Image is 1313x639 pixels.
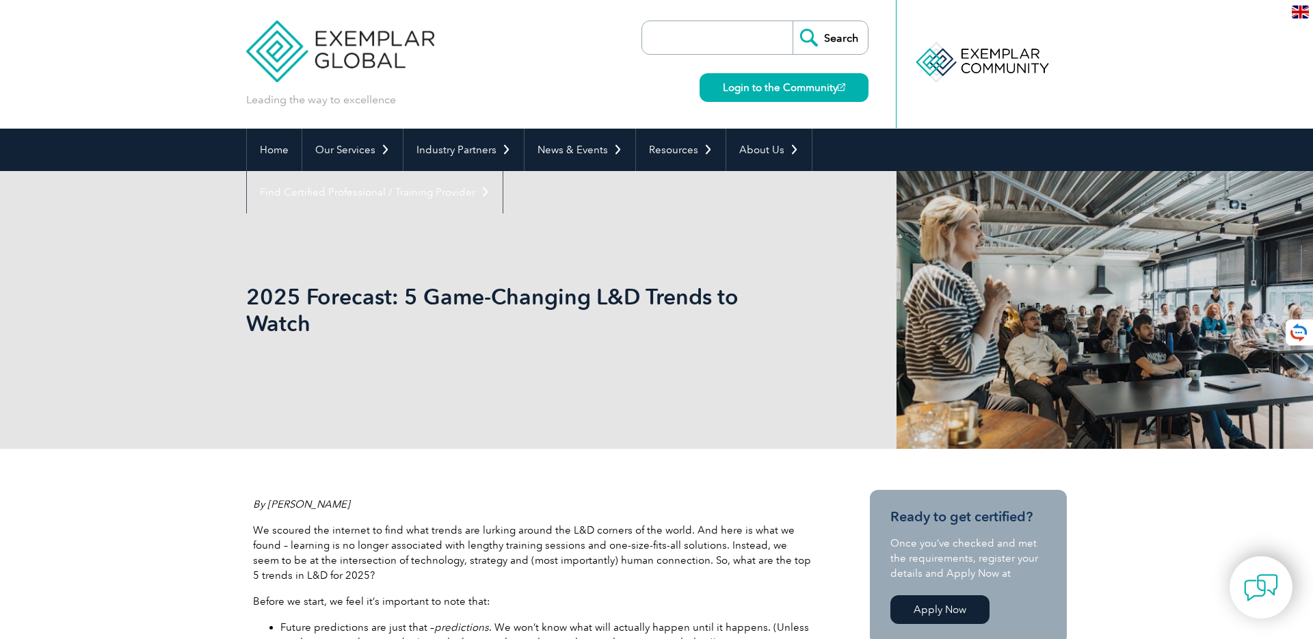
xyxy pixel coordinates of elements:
[253,523,814,583] p: We scoured the internet to find what trends are lurking around the L&D corners of the world. And ...
[890,508,1046,525] h3: Ready to get certified?
[890,536,1046,581] p: Once you’ve checked and met the requirements, register your details and Apply Now at
[253,595,490,608] span: Before we start, we feel it’s important to note that:
[253,498,350,510] em: By [PERSON_NAME]
[246,283,771,337] h1: 2025 Forecast: 5 Game-Changing L&D Trends to Watch
[525,129,635,171] a: News & Events
[302,129,403,171] a: Our Services
[700,73,868,102] a: Login to the Community
[890,595,990,624] a: Apply Now
[247,129,302,171] a: Home
[726,129,812,171] a: About Us
[793,21,868,54] input: Search
[838,83,845,91] img: open_square.png
[246,92,396,107] p: Leading the way to excellence
[403,129,524,171] a: Industry Partners
[247,171,503,213] a: Find Certified Professional / Training Provider
[1244,571,1278,605] img: contact-chat.png
[636,129,726,171] a: Resources
[434,621,489,634] em: predictions
[1292,5,1309,18] img: en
